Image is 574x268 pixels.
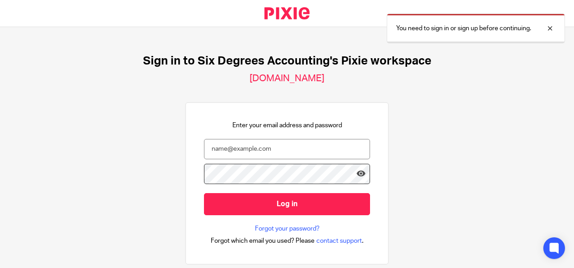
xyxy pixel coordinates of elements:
[232,121,342,130] p: Enter your email address and password
[211,236,315,245] span: Forgot which email you used? Please
[211,236,364,246] div: .
[255,224,319,233] a: Forgot your password?
[204,139,370,159] input: name@example.com
[396,24,531,33] p: You need to sign in or sign up before continuing.
[204,193,370,215] input: Log in
[250,73,324,84] h2: [DOMAIN_NAME]
[143,54,431,68] h1: Sign in to Six Degrees Accounting's Pixie workspace
[316,236,362,245] span: contact support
